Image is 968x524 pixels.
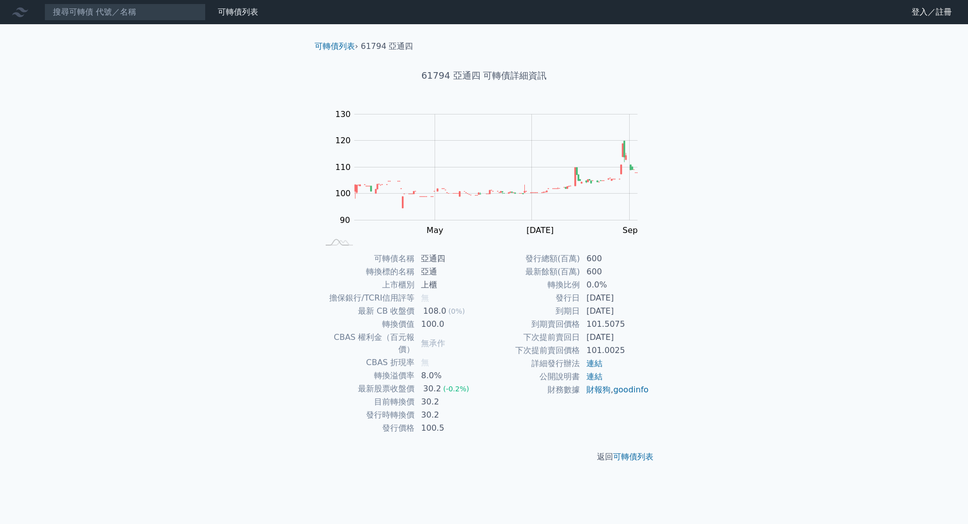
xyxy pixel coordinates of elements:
[361,40,413,52] li: 61794 亞通四
[319,305,415,318] td: 最新 CB 收盤價
[580,318,649,331] td: 101.5075
[319,292,415,305] td: 擔保銀行/TCRI信用評等
[335,136,351,145] tspan: 120
[319,369,415,382] td: 轉換溢價率
[484,383,580,396] td: 財務數據
[580,305,649,318] td: [DATE]
[580,252,649,265] td: 600
[586,359,602,368] a: 連結
[319,278,415,292] td: 上市櫃別
[484,331,580,344] td: 下次提前賣回日
[340,215,350,225] tspan: 90
[415,369,484,382] td: 8.0%
[903,4,960,20] a: 登入／註冊
[421,338,445,348] span: 無承作
[421,358,429,367] span: 無
[580,292,649,305] td: [DATE]
[218,7,258,17] a: 可轉債列表
[44,4,206,21] input: 搜尋可轉債 代號／名稱
[613,452,653,461] a: 可轉債列表
[415,395,484,409] td: 30.2
[415,265,484,278] td: 亞通
[484,357,580,370] td: 詳細發行辦法
[319,331,415,356] td: CBAS 權利金（百元報價）
[526,225,554,235] tspan: [DATE]
[586,385,611,394] a: 財報狗
[623,225,638,235] tspan: Sep
[319,318,415,331] td: 轉換價值
[484,292,580,305] td: 發行日
[580,331,649,344] td: [DATE]
[415,252,484,265] td: 亞通四
[330,109,653,256] g: Chart
[421,305,448,317] div: 108.0
[427,225,443,235] tspan: May
[319,252,415,265] td: 可轉債名稱
[484,305,580,318] td: 到期日
[415,318,484,331] td: 100.0
[484,278,580,292] td: 轉換比例
[319,422,415,435] td: 發行價格
[319,265,415,278] td: 轉換標的名稱
[415,409,484,422] td: 30.2
[319,395,415,409] td: 目前轉換價
[315,41,355,51] a: 可轉債列表
[421,293,429,303] span: 無
[421,383,443,395] div: 30.2
[580,383,649,396] td: ,
[484,318,580,331] td: 到期賣回價格
[580,265,649,278] td: 600
[586,372,602,381] a: 連結
[307,451,661,463] p: 返回
[484,252,580,265] td: 發行總額(百萬)
[415,278,484,292] td: 上櫃
[580,278,649,292] td: 0.0%
[319,356,415,369] td: CBAS 折現率
[319,409,415,422] td: 發行時轉換價
[315,40,358,52] li: ›
[307,69,661,83] h1: 61794 亞通四 可轉債詳細資訊
[484,265,580,278] td: 最新餘額(百萬)
[335,162,351,172] tspan: 110
[484,370,580,383] td: 公開說明書
[319,382,415,395] td: 最新股票收盤價
[335,109,351,119] tspan: 130
[443,385,469,393] span: (-0.2%)
[484,344,580,357] td: 下次提前賣回價格
[613,385,648,394] a: goodinfo
[335,189,351,198] tspan: 100
[448,307,465,315] span: (0%)
[415,422,484,435] td: 100.5
[580,344,649,357] td: 101.0025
